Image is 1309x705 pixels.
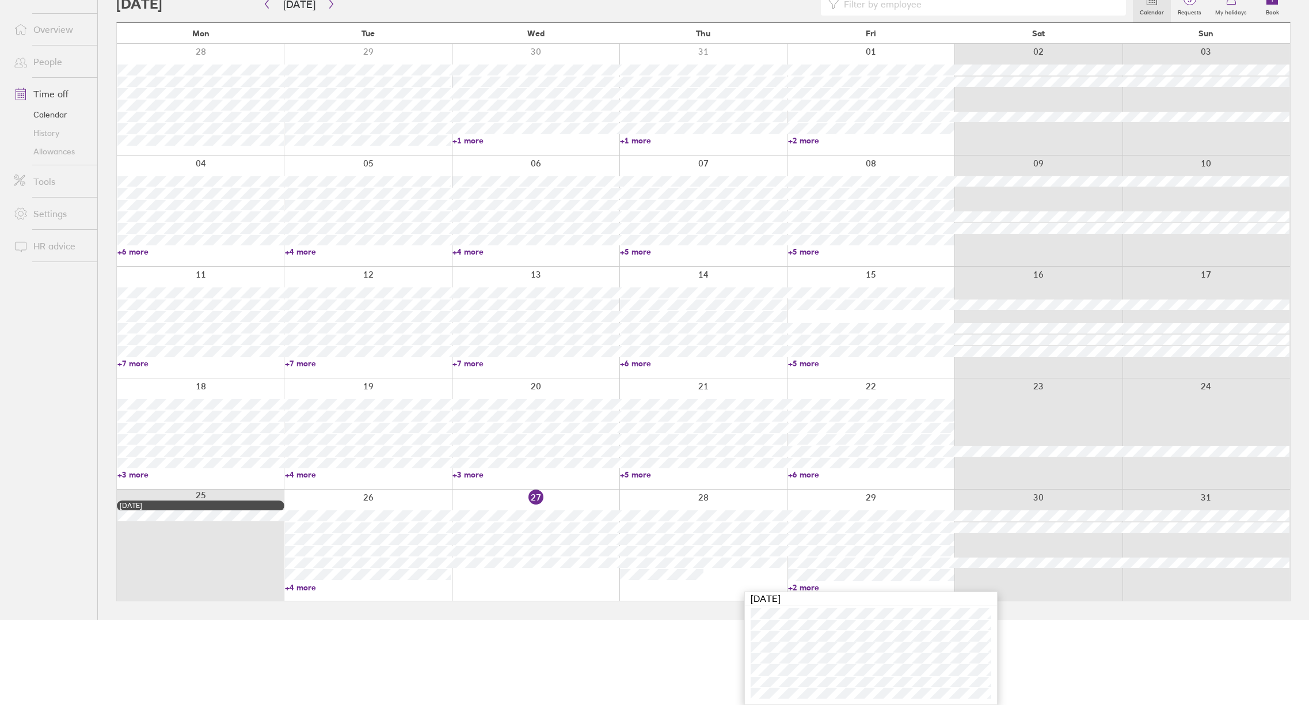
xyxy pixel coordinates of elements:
[452,135,619,146] a: +1 more
[285,469,451,480] a: +4 more
[788,358,954,369] a: +5 more
[285,582,451,593] a: +4 more
[117,247,284,257] a: +6 more
[5,50,97,73] a: People
[788,135,954,146] a: +2 more
[1171,6,1208,16] label: Requests
[620,469,786,480] a: +5 more
[1259,6,1286,16] label: Book
[696,29,710,38] span: Thu
[117,469,284,480] a: +3 more
[866,29,876,38] span: Fri
[5,170,97,193] a: Tools
[620,247,786,257] a: +5 more
[5,105,97,124] a: Calendar
[5,202,97,225] a: Settings
[5,142,97,161] a: Allowances
[452,358,619,369] a: +7 more
[1198,29,1213,38] span: Sun
[117,358,284,369] a: +7 more
[362,29,375,38] span: Tue
[5,124,97,142] a: History
[788,469,954,480] a: +6 more
[5,82,97,105] a: Time off
[192,29,210,38] span: Mon
[285,358,451,369] a: +7 more
[5,234,97,257] a: HR advice
[745,592,997,605] div: [DATE]
[5,18,97,41] a: Overview
[452,469,619,480] a: +3 more
[788,247,954,257] a: +5 more
[1032,29,1045,38] span: Sat
[285,247,451,257] a: +4 more
[1208,6,1254,16] label: My holidays
[527,29,545,38] span: Wed
[452,247,619,257] a: +4 more
[620,358,786,369] a: +6 more
[1133,6,1171,16] label: Calendar
[120,502,281,510] div: [DATE]
[788,582,954,593] a: +2 more
[620,135,786,146] a: +1 more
